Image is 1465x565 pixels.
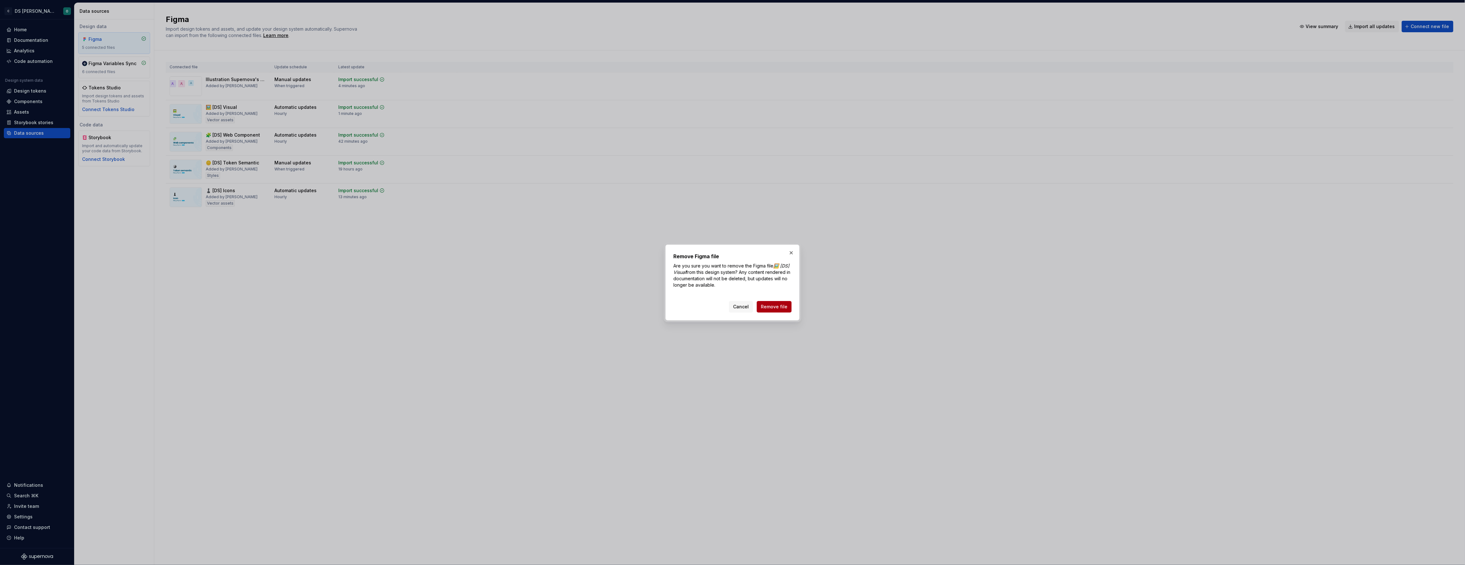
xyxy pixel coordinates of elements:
[673,263,792,288] p: Are you sure you want to remove the Figma file from this design system? Any content rendered in d...
[733,304,749,310] span: Cancel
[673,252,792,260] h2: Remove Figma file
[757,301,792,313] button: Remove file
[761,304,787,310] span: Remove file
[729,301,753,313] button: Cancel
